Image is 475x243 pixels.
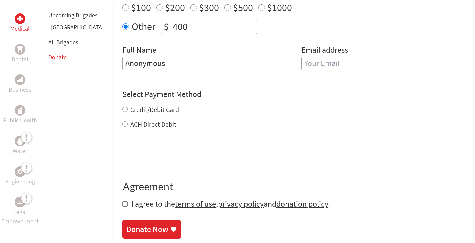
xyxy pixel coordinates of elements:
[171,19,257,34] input: Enter Amount
[48,38,78,46] a: All Brigades
[15,13,25,24] div: Medical
[17,77,23,82] img: Business
[130,105,179,114] label: Credit/Debit Card
[122,57,285,70] input: Enter Full Name
[48,53,67,61] a: Donate
[131,1,151,14] label: $100
[15,197,25,207] div: Legal Empowerment
[122,89,464,100] h4: Select Payment Method
[5,166,35,186] a: EngineeringEngineering
[126,224,168,235] div: Donate Now
[122,182,464,193] h4: Agreement
[15,44,25,55] div: Dental
[15,74,25,85] div: Business
[301,45,348,57] label: Email address
[161,19,171,34] div: $
[48,23,104,35] li: Ghana
[17,200,23,204] img: Legal Empowerment
[132,19,155,34] label: Other
[130,120,176,128] label: ACH Direct Debit
[12,44,28,64] a: DentalDental
[122,45,156,57] label: Full Name
[301,57,464,70] input: Your Email
[48,35,104,50] li: All Brigades
[3,105,37,125] a: Public HealthPublic Health
[15,105,25,116] div: Public Health
[165,1,185,14] label: $200
[48,50,104,64] li: Donate
[17,16,23,21] img: Medical
[13,136,27,156] a: WaterWater
[51,23,104,31] a: [GEOGRAPHIC_DATA]
[218,199,264,209] a: privacy policy
[233,1,253,14] label: $500
[17,46,23,52] img: Dental
[267,1,292,14] label: $1000
[12,55,28,64] p: Dental
[17,137,23,145] img: Water
[1,207,39,226] p: Legal Empowerment
[9,85,31,94] p: Business
[10,24,30,33] p: Medical
[15,136,25,146] div: Water
[199,1,219,14] label: $300
[5,177,35,186] p: Engineering
[17,107,23,114] img: Public Health
[175,199,216,209] a: terms of use
[48,8,104,23] li: Upcoming Brigades
[15,166,25,177] div: Engineering
[3,116,37,125] p: Public Health
[17,169,23,174] img: Engineering
[122,220,181,239] a: Donate Now
[1,197,39,226] a: Legal EmpowermentLegal Empowerment
[131,199,330,209] span: I agree to the , and .
[48,11,98,19] a: Upcoming Brigades
[122,142,224,168] iframe: reCAPTCHA
[10,13,30,33] a: MedicalMedical
[9,74,31,94] a: BusinessBusiness
[13,146,27,156] p: Water
[276,199,328,209] a: donation policy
